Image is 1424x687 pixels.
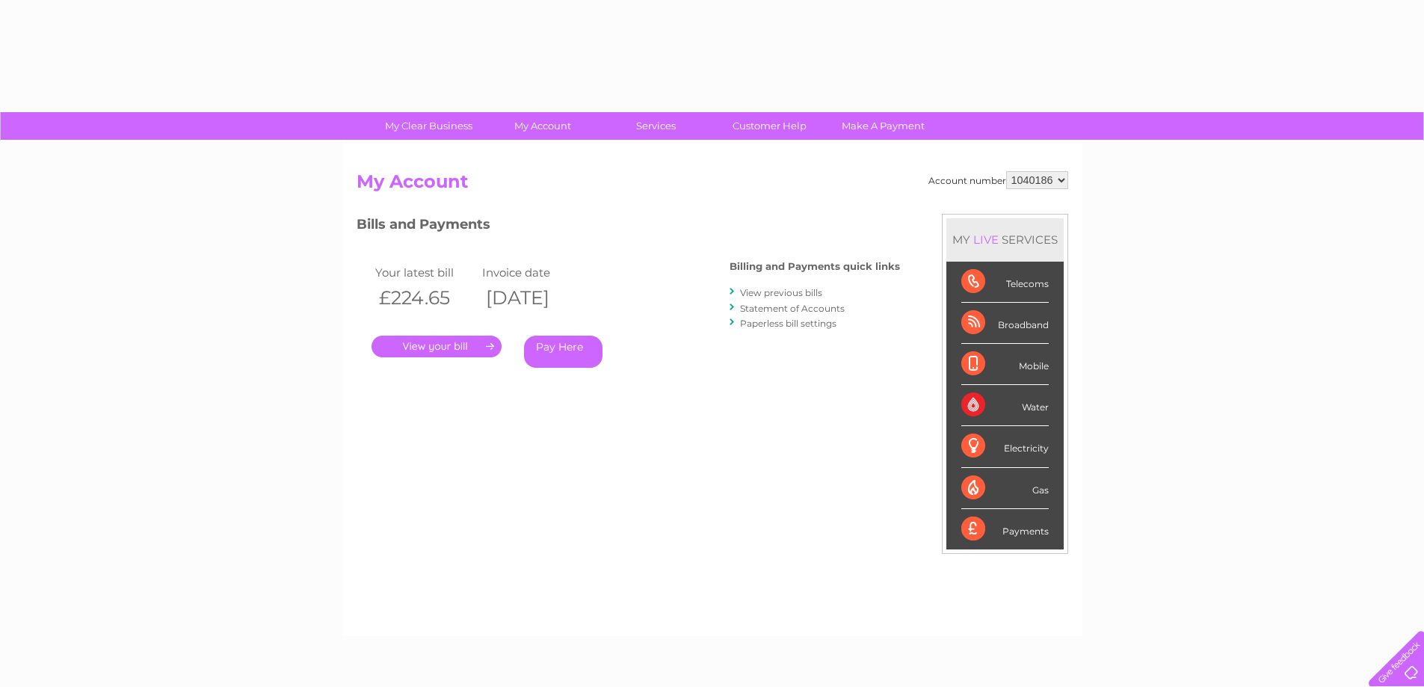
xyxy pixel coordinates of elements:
div: Water [961,385,1049,426]
a: . [372,336,502,357]
div: Payments [961,509,1049,549]
a: Statement of Accounts [740,303,845,314]
div: Telecoms [961,262,1049,303]
a: Services [594,112,718,140]
a: Pay Here [524,336,602,368]
h3: Bills and Payments [357,214,900,240]
a: View previous bills [740,287,822,298]
div: Electricity [961,426,1049,467]
div: LIVE [970,232,1002,247]
a: Make A Payment [822,112,945,140]
a: My Clear Business [367,112,490,140]
div: Broadband [961,303,1049,344]
a: Customer Help [708,112,831,140]
div: Gas [961,468,1049,509]
th: £224.65 [372,283,479,313]
h2: My Account [357,171,1068,200]
td: Your latest bill [372,262,479,283]
th: [DATE] [478,283,586,313]
h4: Billing and Payments quick links [730,261,900,272]
div: Mobile [961,344,1049,385]
a: My Account [481,112,604,140]
a: Paperless bill settings [740,318,836,329]
td: Invoice date [478,262,586,283]
div: MY SERVICES [946,218,1064,261]
div: Account number [928,171,1068,189]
